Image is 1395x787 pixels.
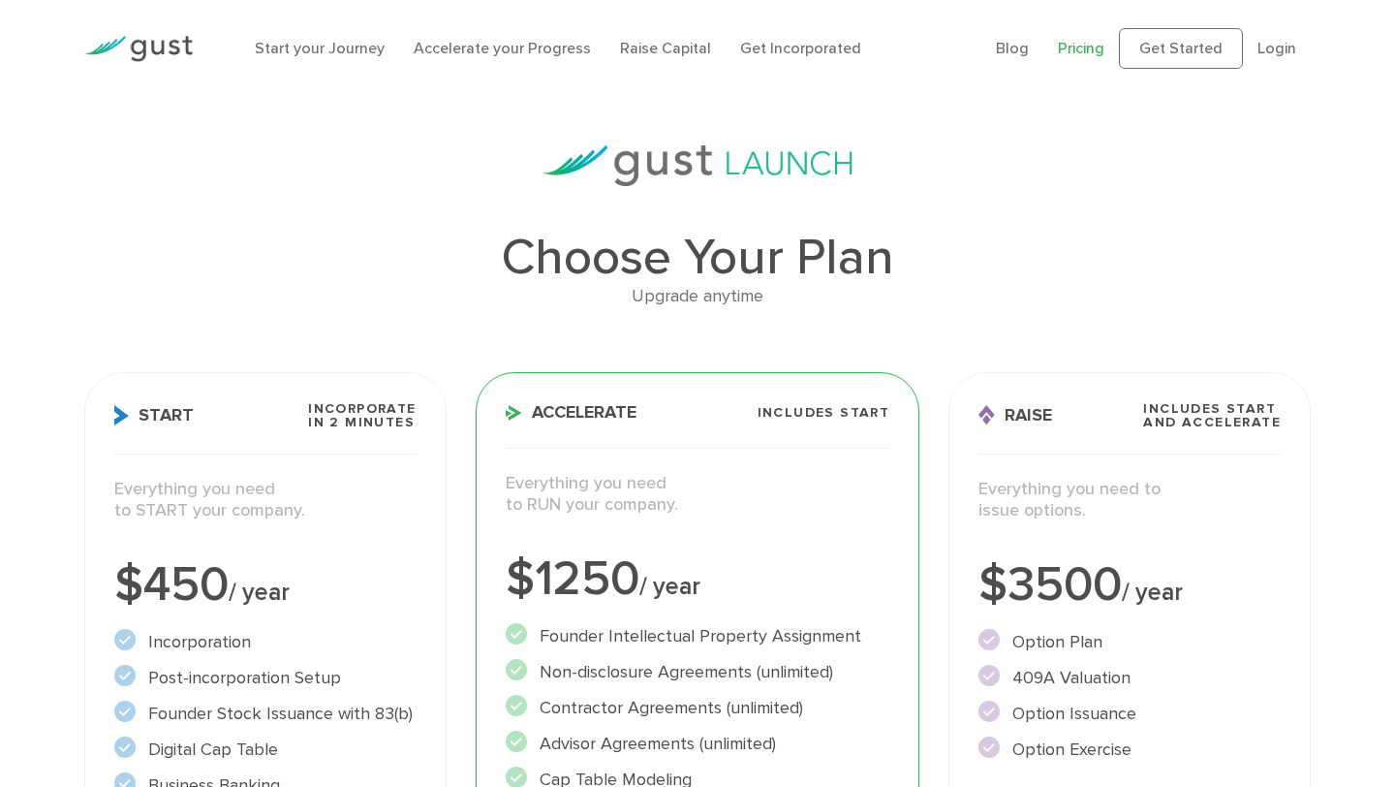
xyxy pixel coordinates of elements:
[978,561,1281,610] div: $3500
[542,145,852,186] img: gust-launch-logos.svg
[978,405,1052,425] span: Raise
[978,479,1281,522] p: Everything you need to issue options.
[1058,39,1104,57] a: Pricing
[978,737,1281,763] li: Option Exercise
[740,39,861,57] a: Get Incorporated
[620,39,711,57] a: Raise Capital
[978,405,995,425] img: Raise Icon
[1119,28,1243,69] a: Get Started
[996,39,1029,57] a: Blog
[114,629,417,655] li: Incorporation
[506,405,522,421] img: Accelerate Icon
[84,283,1311,311] div: Upgrade anytime
[114,561,417,610] div: $450
[114,665,417,691] li: Post-incorporation Setup
[114,405,194,425] span: Start
[229,578,290,607] span: / year
[639,572,700,601] span: / year
[506,555,890,604] div: $1250
[255,39,385,57] a: Start your Journey
[978,665,1281,691] li: 409A Valuation
[414,39,591,57] a: Accelerate your Progress
[1122,578,1183,607] span: / year
[114,737,417,763] li: Digital Cap Table
[84,233,1311,283] h1: Choose Your Plan
[978,629,1281,655] li: Option Plan
[84,36,193,62] img: Gust Logo
[1143,402,1281,429] span: Includes START and ACCELERATE
[114,701,417,727] li: Founder Stock Issuance with 83(b)
[506,473,890,517] p: Everything you need to RUN your company.
[308,402,416,429] span: Incorporate in 2 Minutes
[506,695,890,721] li: Contractor Agreements (unlimited)
[978,701,1281,727] li: Option Issuance
[506,623,890,649] li: Founder Intellectual Property Assignment
[114,405,129,425] img: Start Icon X2
[1257,39,1296,57] a: Login
[506,659,890,685] li: Non-disclosure Agreements (unlimited)
[758,406,890,420] span: Includes START
[506,404,636,422] span: Accelerate
[506,731,890,757] li: Advisor Agreements (unlimited)
[114,479,417,522] p: Everything you need to START your company.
